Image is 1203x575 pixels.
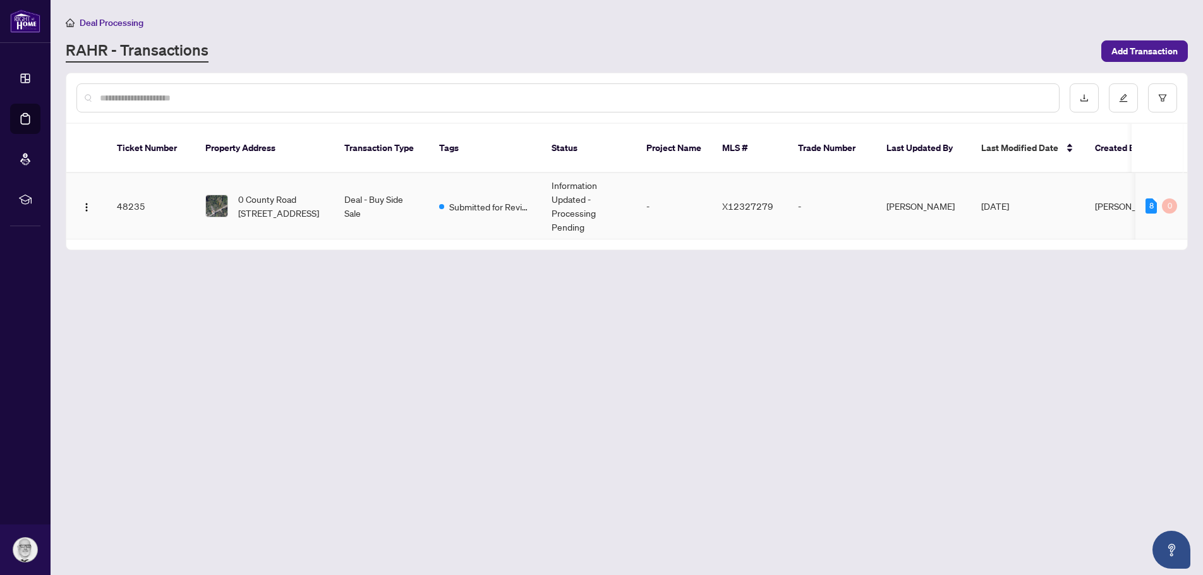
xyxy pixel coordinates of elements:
span: edit [1119,94,1128,102]
span: Submitted for Review [449,200,531,214]
img: Logo [82,202,92,212]
th: Trade Number [788,124,876,173]
button: download [1070,83,1099,112]
button: edit [1109,83,1138,112]
span: home [66,18,75,27]
td: [PERSON_NAME] [876,173,971,239]
td: Information Updated - Processing Pending [541,173,636,239]
td: Deal - Buy Side Sale [334,173,429,239]
th: Status [541,124,636,173]
th: Ticket Number [107,124,195,173]
img: logo [10,9,40,33]
span: Last Modified Date [981,141,1058,155]
td: 48235 [107,173,195,239]
th: Transaction Type [334,124,429,173]
button: Logo [76,196,97,216]
button: Add Transaction [1101,40,1188,62]
div: 8 [1146,198,1157,214]
span: X12327279 [722,200,773,212]
span: Add Transaction [1111,41,1178,61]
th: Last Updated By [876,124,971,173]
th: Tags [429,124,541,173]
span: 0 County Road [STREET_ADDRESS] [238,192,324,220]
td: - [636,173,712,239]
span: filter [1158,94,1167,102]
a: RAHR - Transactions [66,40,209,63]
div: 0 [1162,198,1177,214]
td: - [788,173,876,239]
button: Open asap [1152,531,1190,569]
th: Last Modified Date [971,124,1085,173]
th: Project Name [636,124,712,173]
th: Property Address [195,124,334,173]
img: thumbnail-img [206,195,227,217]
img: Profile Icon [13,538,37,562]
span: [PERSON_NAME] [1095,200,1163,212]
span: [DATE] [981,200,1009,212]
button: filter [1148,83,1177,112]
span: Deal Processing [80,17,143,28]
th: Created By [1085,124,1161,173]
th: MLS # [712,124,788,173]
span: download [1080,94,1089,102]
